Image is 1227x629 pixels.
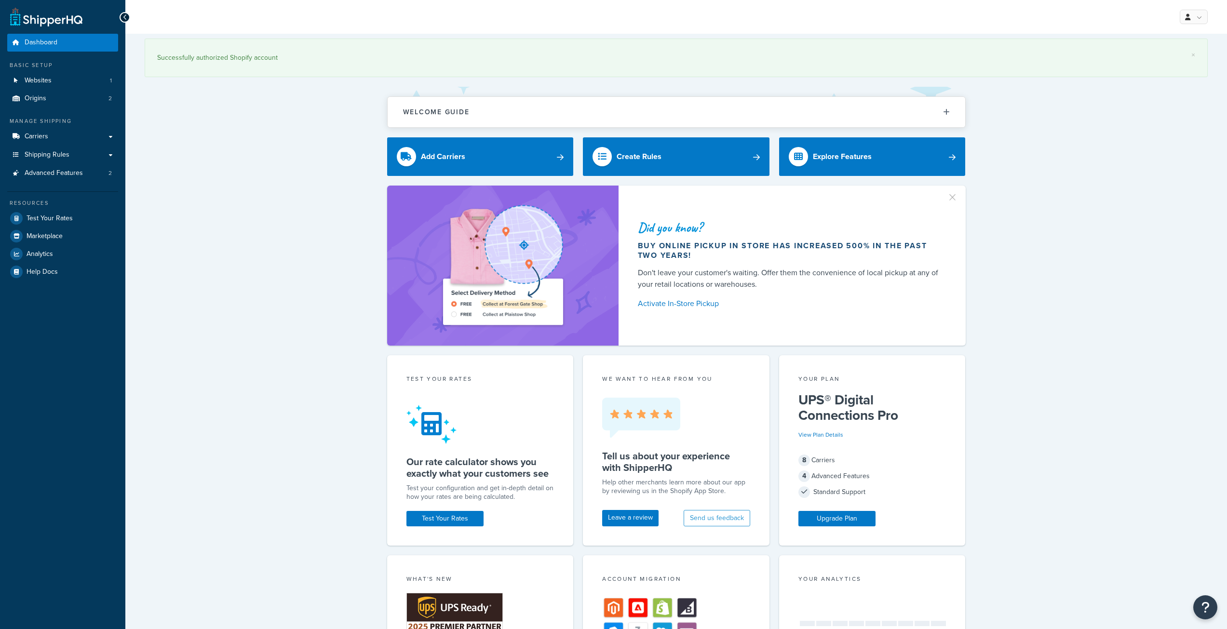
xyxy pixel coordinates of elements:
div: Advanced Features [798,469,946,483]
div: Basic Setup [7,61,118,69]
span: Marketplace [27,232,63,241]
a: Websites1 [7,72,118,90]
a: Explore Features [779,137,966,176]
li: Advanced Features [7,164,118,182]
div: Standard Support [798,485,946,499]
a: Test Your Rates [406,511,484,526]
div: Account Migration [602,575,750,586]
button: Send us feedback [684,510,750,526]
span: Advanced Features [25,169,83,177]
span: 2 [108,169,112,177]
a: Upgrade Plan [798,511,876,526]
button: Welcome Guide [388,97,965,127]
span: 2 [108,94,112,103]
span: Carriers [25,133,48,141]
h5: Our rate calculator shows you exactly what your customers see [406,456,554,479]
a: Advanced Features2 [7,164,118,182]
span: Test Your Rates [27,214,73,223]
span: Help Docs [27,268,58,276]
span: Websites [25,77,52,85]
div: Test your configuration and get in-depth detail on how your rates are being calculated. [406,484,554,501]
a: Dashboard [7,34,118,52]
div: Your Analytics [798,575,946,586]
a: Activate In-Store Pickup [638,297,943,310]
a: Origins2 [7,90,118,107]
a: Leave a review [602,510,659,526]
h5: Tell us about your experience with ShipperHQ [602,450,750,473]
span: Origins [25,94,46,103]
h2: Welcome Guide [403,108,470,116]
span: 1 [110,77,112,85]
div: Create Rules [617,150,661,163]
div: Add Carriers [421,150,465,163]
div: Explore Features [813,150,872,163]
div: Don't leave your customer's waiting. Offer them the convenience of local pickup at any of your re... [638,267,943,290]
span: Analytics [27,250,53,258]
span: 8 [798,455,810,466]
div: Carriers [798,454,946,467]
button: Open Resource Center [1193,595,1217,619]
div: Test your rates [406,375,554,386]
a: × [1191,51,1195,59]
a: View Plan Details [798,430,843,439]
a: Analytics [7,245,118,263]
div: Successfully authorized Shopify account [157,51,1195,65]
a: Carriers [7,128,118,146]
a: Add Carriers [387,137,574,176]
div: Did you know? [638,221,943,234]
div: Buy online pickup in store has increased 500% in the past two years! [638,241,943,260]
a: Marketplace [7,228,118,245]
div: Resources [7,199,118,207]
h5: UPS® Digital Connections Pro [798,392,946,423]
a: Create Rules [583,137,769,176]
span: Dashboard [25,39,57,47]
p: Help other merchants learn more about our app by reviewing us in the Shopify App Store. [602,478,750,495]
a: Help Docs [7,263,118,281]
li: Websites [7,72,118,90]
a: Test Your Rates [7,210,118,227]
span: Shipping Rules [25,151,69,159]
img: ad-shirt-map-b0359fc47e01cab431d101c4b569394f6a03f54285957d908178d52f29eb9668.png [416,200,590,331]
p: we want to hear from you [602,375,750,383]
span: 4 [798,470,810,482]
a: Shipping Rules [7,146,118,164]
div: What's New [406,575,554,586]
div: Your Plan [798,375,946,386]
li: Origins [7,90,118,107]
div: Manage Shipping [7,117,118,125]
